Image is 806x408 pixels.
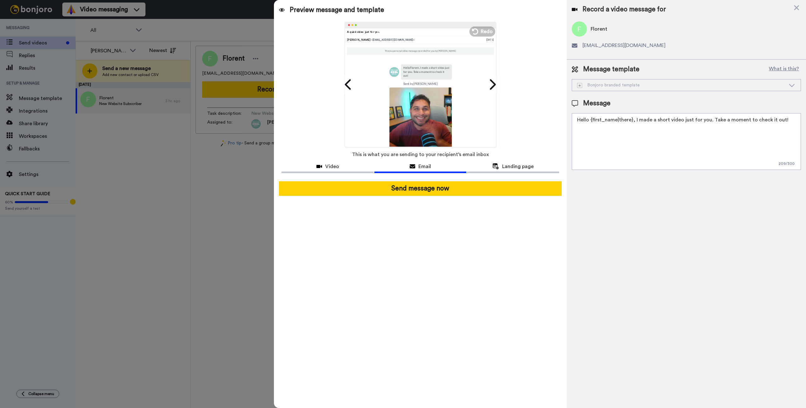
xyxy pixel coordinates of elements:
span: Video [325,163,339,170]
td: Sent by [PERSON_NAME] [389,79,451,87]
div: Bonjoro branded template [577,82,786,88]
img: ACg8ocJEpRqEkl9kWdgX57nUqj6OLuqkcJqIhXq8Q4aDTeQRikrPUIQ=s96-c [389,67,399,77]
textarea: Hello {first_name|there}, I made a short video just for you. Take a moment to check it out! [572,113,801,170]
img: Z [389,87,451,150]
div: [DATE] [486,38,494,42]
span: [EMAIL_ADDRESS][DOMAIN_NAME] [582,42,666,49]
button: Send message now [279,181,561,196]
button: What is this? [767,65,801,74]
div: [PERSON_NAME] [347,38,486,42]
span: Landing page [502,163,534,170]
span: Message [583,99,610,108]
span: This is what you are sending to your recipient’s email inbox [352,148,489,161]
p: Hello Florent , I made a short video just for you. Take a moment to check it out! [403,66,449,78]
p: This is a personal video message recorded for you by [PERSON_NAME] [385,50,456,53]
span: Message template [583,65,639,74]
img: demo-template.svg [577,83,582,88]
span: Email [418,163,431,170]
